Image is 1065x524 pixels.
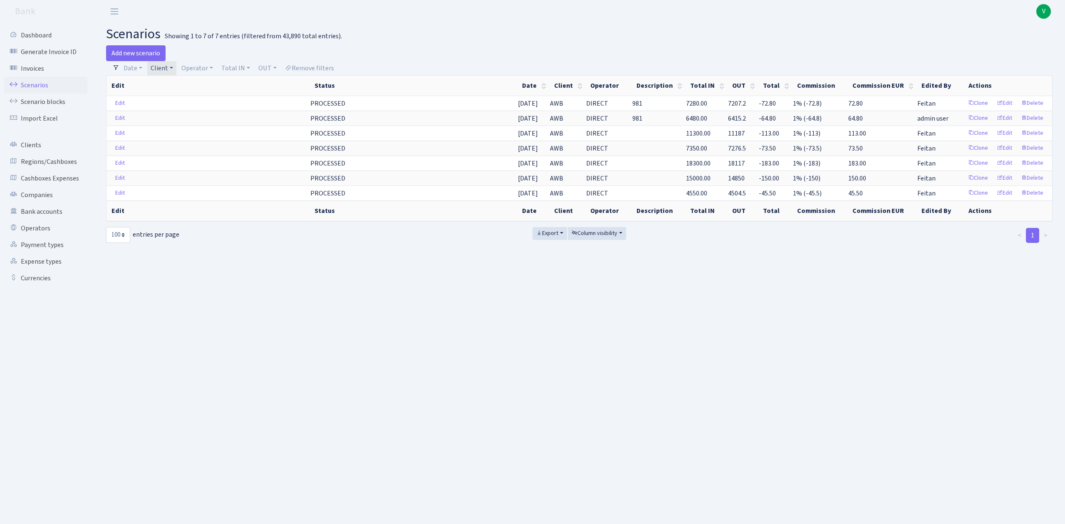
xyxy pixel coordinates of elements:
span: DIRECT [586,189,608,198]
span: 15000.00 [686,174,711,183]
a: Clone [964,142,992,155]
span: AWB [550,114,563,124]
span: 7350.00 [686,144,707,153]
span: 113.00 [848,129,866,138]
span: 18117 [728,159,745,168]
span: DIRECT [586,99,608,108]
span: DIRECT [586,159,608,168]
span: DIRECT [586,129,608,138]
span: 14850 [728,174,745,183]
span: 1% (-72.8) [793,99,822,108]
label: entries per page [106,227,179,243]
span: [DATE] [518,189,538,198]
th: OUT : activate to sort column ascending [727,76,758,96]
a: Delete [1017,142,1047,155]
span: 1% (-150) [793,174,820,183]
a: Clone [964,97,992,110]
span: [DATE] [518,144,538,153]
select: entries per page [106,227,130,243]
span: AWB [550,188,563,198]
span: -113.00 [759,129,779,138]
th: Date : activate to sort column ascending [517,76,549,96]
span: 73.50 [848,144,863,153]
a: Currencies [4,270,87,287]
span: 1% (-183) [793,159,820,168]
span: PROCESSED [310,129,345,138]
a: Edit [993,112,1016,125]
th: OUT [727,200,758,221]
th: Edited By [916,200,963,221]
span: Feitan [917,129,936,138]
span: AWB [550,158,563,168]
th: Total : activate to sort column ascending [758,76,792,96]
span: -45.50 [759,189,776,198]
th: Total IN : activate to sort column ascending [685,76,727,96]
span: -183.00 [759,159,779,168]
span: V [1036,4,1051,19]
span: 7276.5 [728,144,746,153]
span: 4504.5 [728,189,746,198]
a: Delete [1017,187,1047,200]
a: Edit [993,187,1016,200]
th: Actions [963,76,1052,96]
span: DIRECT [586,114,608,123]
a: Edit [993,142,1016,155]
a: Clients [4,137,87,153]
a: Operators [4,220,87,237]
span: DIRECT [586,174,608,183]
a: Bank accounts [4,203,87,220]
span: [DATE] [518,174,538,183]
span: PROCESSED [310,159,345,168]
a: Edit [111,172,129,185]
span: -72.80 [759,99,776,108]
span: 1% (-45.5) [793,189,822,198]
a: 1 [1026,228,1039,243]
span: [DATE] [518,114,538,123]
span: Feitan [917,99,936,109]
span: 6480.00 [686,114,707,123]
span: 150.00 [848,174,866,183]
span: -150.00 [759,174,779,183]
a: Edit [993,172,1016,185]
th: Date [517,200,549,221]
span: Feitan [917,188,936,198]
th: Commission EUR : activate to sort column ascending [847,76,916,96]
a: Delete [1017,97,1047,110]
span: 981 [632,99,642,108]
a: Edit [111,97,129,110]
a: Remove filters [282,61,337,75]
span: admin user [917,114,949,124]
a: Delete [1017,112,1047,125]
a: Regions/Cashboxes [4,153,87,170]
span: PROCESSED [310,99,345,108]
a: Date [120,61,146,75]
span: 4550.00 [686,189,707,198]
span: [DATE] [518,99,538,108]
button: Column visibility [568,227,626,240]
a: Dashboard [4,27,87,44]
a: Edit [111,157,129,170]
th: Total IN [685,200,727,221]
a: Import Excel [4,110,87,127]
a: Clone [964,157,992,170]
span: 6415.2 [728,114,746,123]
span: Feitan [917,143,936,153]
span: AWB [550,173,563,183]
a: Edit [111,112,129,125]
span: 64.80 [848,114,863,123]
th: Status [310,76,517,96]
a: Companies [4,187,87,203]
span: 981 [632,114,642,123]
a: Clone [964,112,992,125]
span: 18300.00 [686,159,711,168]
span: AWB [550,129,563,138]
a: OUT [255,61,280,75]
a: Edit [993,157,1016,170]
a: Clone [964,172,992,185]
th: Description [632,200,685,221]
span: 11300.00 [686,129,711,138]
th: Edit [106,200,310,221]
th: Commission [792,76,847,96]
a: Invoices [4,60,87,77]
button: Export [532,227,567,240]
